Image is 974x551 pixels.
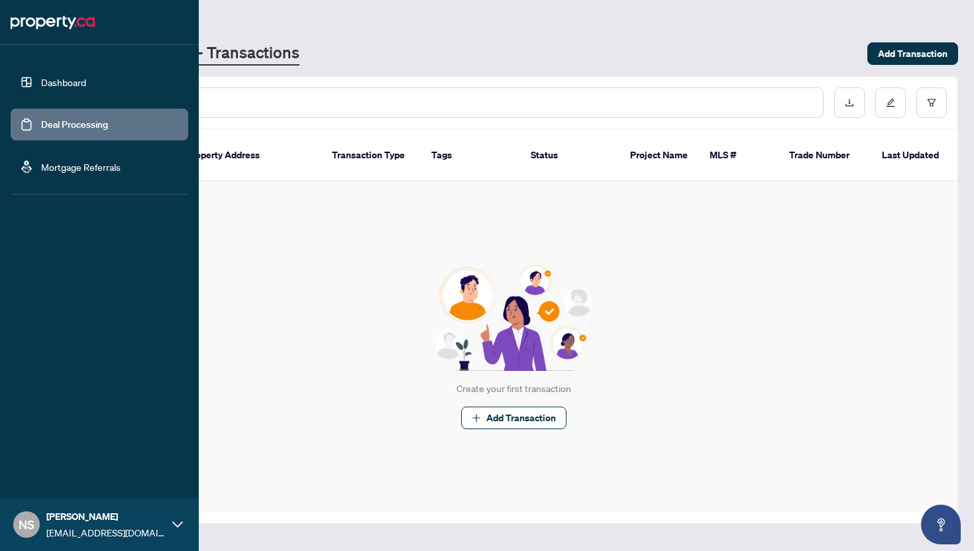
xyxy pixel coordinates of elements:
[875,87,906,118] button: edit
[46,509,166,524] span: [PERSON_NAME]
[927,98,936,107] span: filter
[421,130,520,181] th: Tags
[428,265,599,371] img: Null State Icon
[41,119,108,130] a: Deal Processing
[461,407,567,429] button: Add Transaction
[834,87,865,118] button: download
[867,42,958,65] button: Add Transaction
[699,130,779,181] th: MLS #
[472,413,481,423] span: plus
[176,130,321,181] th: Property Address
[921,505,961,544] button: Open asap
[916,87,947,118] button: filter
[46,525,166,540] span: [EMAIL_ADDRESS][DOMAIN_NAME]
[871,130,971,181] th: Last Updated By
[845,98,854,107] span: download
[11,12,95,33] img: logo
[886,98,895,107] span: edit
[457,381,571,396] div: Create your first transaction
[878,43,947,64] span: Add Transaction
[486,407,556,428] span: Add Transaction
[620,130,699,181] th: Project Name
[41,161,121,173] a: Mortgage Referrals
[779,130,871,181] th: Trade Number
[321,130,421,181] th: Transaction Type
[19,515,34,534] span: NS
[520,130,620,181] th: Status
[41,76,86,88] a: Dashboard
